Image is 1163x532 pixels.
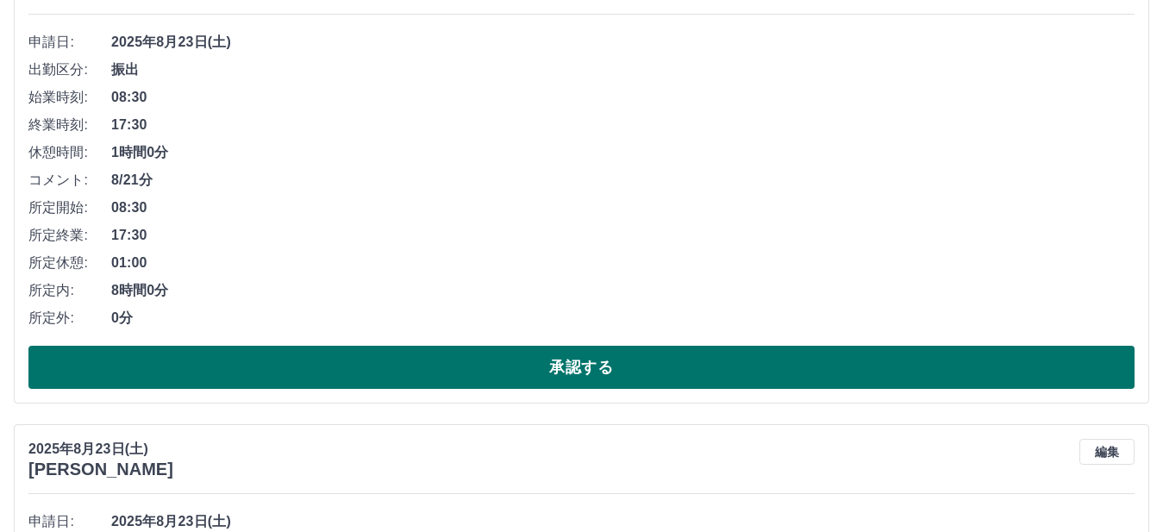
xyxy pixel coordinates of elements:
[28,32,111,53] span: 申請日:
[28,225,111,246] span: 所定終業:
[111,253,1135,273] span: 01:00
[111,280,1135,301] span: 8時間0分
[111,170,1135,191] span: 8/21分
[111,142,1135,163] span: 1時間0分
[28,460,173,479] h3: [PERSON_NAME]
[111,511,1135,532] span: 2025年8月23日(土)
[28,253,111,273] span: 所定休憩:
[28,280,111,301] span: 所定内:
[111,59,1135,80] span: 振出
[28,115,111,135] span: 終業時刻:
[111,115,1135,135] span: 17:30
[28,511,111,532] span: 申請日:
[111,308,1135,329] span: 0分
[28,346,1135,389] button: 承認する
[28,87,111,108] span: 始業時刻:
[28,170,111,191] span: コメント:
[28,59,111,80] span: 出勤区分:
[28,197,111,218] span: 所定開始:
[28,308,111,329] span: 所定外:
[111,225,1135,246] span: 17:30
[111,87,1135,108] span: 08:30
[1079,439,1135,465] button: 編集
[28,439,173,460] p: 2025年8月23日(土)
[111,32,1135,53] span: 2025年8月23日(土)
[111,197,1135,218] span: 08:30
[28,142,111,163] span: 休憩時間:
